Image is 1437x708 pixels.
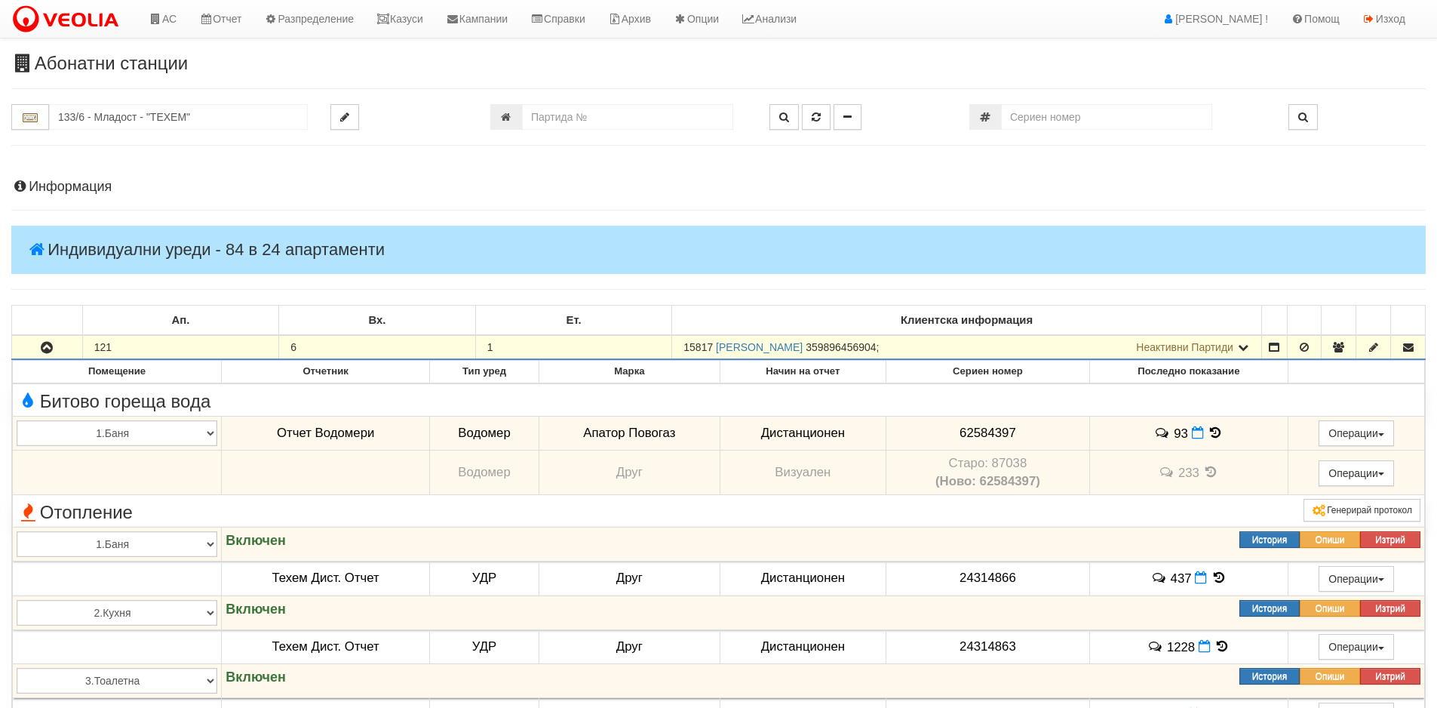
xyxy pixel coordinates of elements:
[1300,531,1360,548] button: Опиши
[1150,571,1170,585] span: История на забележките
[17,503,133,522] span: Отопление
[720,630,886,664] td: Дистанционен
[172,314,190,326] b: Ап.
[720,451,886,495] td: Визуален
[716,341,803,353] a: [PERSON_NAME]
[226,533,286,548] strong: Включен
[1203,465,1220,479] span: История на показанията
[11,226,1426,274] h4: Индивидуални уреди - 84 в 24 апартаменти
[1207,426,1224,440] span: История на показанията
[539,561,720,596] td: Друг
[430,416,539,451] td: Водомер
[1154,426,1174,440] span: История на забележките
[886,451,1090,495] td: Устройство със сериен номер 87038 беше подменено от устройство със сериен номер 62584397
[226,670,286,685] strong: Включен
[960,426,1016,440] span: 62584397
[1300,668,1360,685] button: Опиши
[369,314,386,326] b: Вх.
[1360,600,1420,617] button: Изтрий
[1319,634,1394,660] button: Операции
[11,54,1426,73] h3: Абонатни станции
[1319,420,1394,446] button: Операции
[1214,639,1231,654] span: История на показанията
[539,451,720,495] td: Друг
[1261,306,1287,336] td: : No sort applied, sorting is disabled
[1136,341,1233,353] span: Неактивни Партиди
[430,451,539,495] td: Водомер
[277,426,374,440] span: Отчет Водомери
[1300,600,1360,617] button: Опиши
[487,341,493,353] span: 1
[539,416,720,451] td: Апатор Повогаз
[720,416,886,451] td: Дистанционен
[279,306,476,336] td: Вх.: No sort applied, sorting is disabled
[1360,531,1420,548] button: Изтрий
[1319,566,1394,592] button: Операции
[720,561,886,596] td: Дистанционен
[82,306,279,336] td: Ап.: No sort applied, sorting is disabled
[1199,640,1211,653] i: Нов Отчет към 30/09/2025
[1303,499,1420,522] button: Генерирай протокол
[1167,639,1195,654] span: 1228
[1287,306,1322,336] td: : No sort applied, sorting is disabled
[935,474,1040,488] b: (Ново: 62584397)
[17,392,210,411] span: Битово гореща вода
[430,561,539,596] td: УДР
[1159,465,1178,479] span: История на забележките
[960,639,1016,654] span: 24314863
[683,341,713,353] span: Партида №
[82,335,279,359] td: 121
[1360,668,1420,685] button: Изтрий
[11,4,126,35] img: VeoliaLogo.png
[1239,531,1300,548] button: История
[672,306,1262,336] td: Клиентска информация: No sort applied, sorting is disabled
[1239,668,1300,685] button: История
[430,630,539,664] td: УДР
[49,104,308,130] input: Абонатна станция
[1178,466,1199,480] span: 233
[960,571,1016,585] span: 24314866
[226,602,286,617] strong: Включен
[1171,571,1192,585] span: 437
[720,361,886,383] th: Начин на отчет
[1147,639,1167,654] span: История на забележките
[806,341,876,353] span: 359896456904
[272,639,379,654] span: Техем Дист. Отчет
[1319,460,1394,486] button: Операции
[1174,426,1188,440] span: 93
[672,335,1262,359] td: ;
[539,630,720,664] td: Друг
[1322,306,1356,336] td: : No sort applied, sorting is disabled
[279,335,476,359] td: 6
[522,104,733,130] input: Партида №
[1356,306,1391,336] td: : No sort applied, sorting is disabled
[1239,600,1300,617] button: История
[1001,104,1212,130] input: Сериен номер
[1192,426,1204,439] i: Нов Отчет към 30/09/2025
[1195,571,1207,584] i: Нов Отчет към 30/09/2025
[430,361,539,383] th: Тип уред
[11,180,1426,195] h4: Информация
[12,306,83,336] td: : No sort applied, sorting is disabled
[13,361,222,383] th: Помещение
[567,314,582,326] b: Ет.
[272,571,379,585] span: Техем Дист. Отчет
[901,314,1033,326] b: Клиентска информация
[1211,571,1227,585] span: История на показанията
[539,361,720,383] th: Марка
[1391,306,1426,336] td: : No sort applied, sorting is disabled
[222,361,430,383] th: Отчетник
[886,361,1090,383] th: Сериен номер
[475,306,672,336] td: Ет.: No sort applied, sorting is disabled
[1089,361,1288,383] th: Последно показание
